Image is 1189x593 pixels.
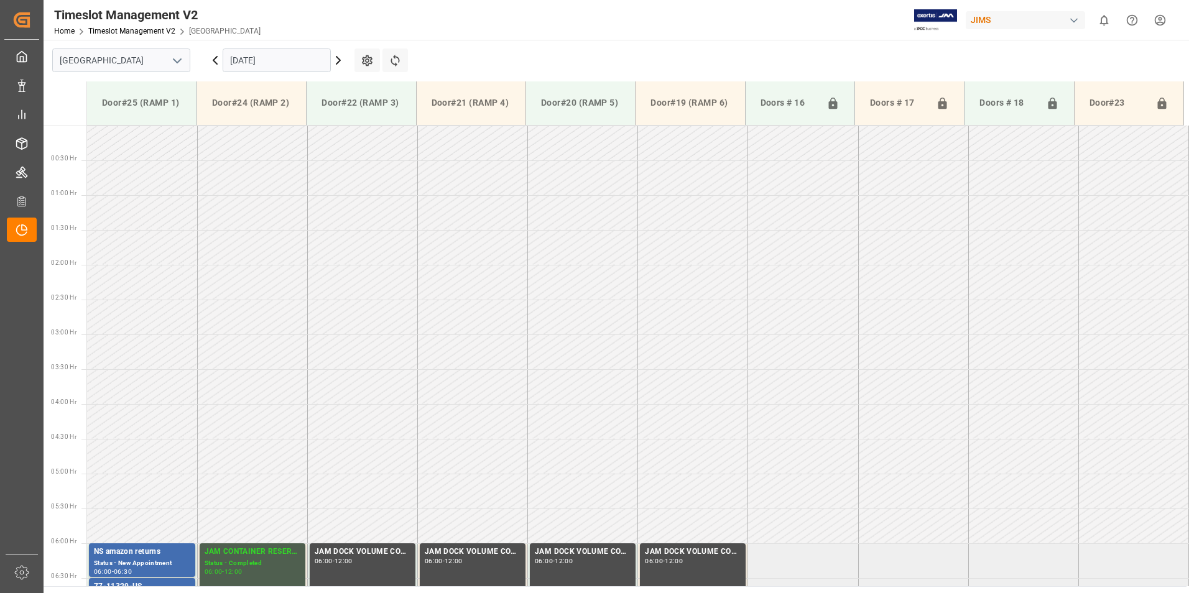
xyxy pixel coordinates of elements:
div: 12:00 [665,558,683,564]
div: 06:00 [94,569,112,574]
div: Doors # 17 [865,91,931,115]
div: 12:00 [445,558,463,564]
span: 05:00 Hr [51,468,76,475]
div: Status - New Appointment [94,558,190,569]
span: 04:00 Hr [51,398,76,405]
div: - [443,558,445,564]
input: DD.MM.YYYY [223,48,331,72]
span: 02:00 Hr [51,259,76,266]
img: Exertis%20JAM%20-%20Email%20Logo.jpg_1722504956.jpg [914,9,957,31]
div: Door#23 [1085,91,1150,115]
a: Home [54,27,75,35]
div: Door#20 (RAMP 5) [536,91,625,114]
div: JAM DOCK VOLUME CONTROL [315,546,410,558]
div: 77-11329-US [94,581,190,593]
button: Help Center [1118,6,1146,34]
span: 03:00 Hr [51,329,76,336]
div: 06:00 [425,558,443,564]
span: 03:30 Hr [51,364,76,370]
div: - [112,569,114,574]
div: 12:00 [555,558,573,564]
div: 06:00 [645,558,663,564]
div: Door#19 (RAMP 6) [645,91,734,114]
span: 06:00 Hr [51,538,76,545]
div: - [333,558,335,564]
span: 01:30 Hr [51,224,76,231]
input: Type to search/select [52,48,190,72]
div: 06:00 [535,558,553,564]
div: Timeslot Management V2 [54,6,261,24]
div: JAM DOCK VOLUME CONTROL [535,546,631,558]
div: NS amazon returns [94,546,190,558]
div: 12:00 [335,558,353,564]
div: JIMS [966,11,1085,29]
div: Door#21 (RAMP 4) [427,91,516,114]
div: - [553,558,555,564]
div: 06:00 [315,558,333,564]
div: 12:00 [224,569,243,574]
span: 01:00 Hr [51,190,76,196]
span: 04:30 Hr [51,433,76,440]
div: Door#25 (RAMP 1) [97,91,187,114]
div: JAM DOCK VOLUME CONTROL [425,546,520,558]
div: Status - Completed [205,558,300,569]
div: Doors # 16 [756,91,821,115]
button: open menu [167,51,186,70]
button: JIMS [966,8,1090,32]
div: 06:00 [205,569,223,574]
div: JAM CONTAINER RESERVED [205,546,300,558]
div: JAM DOCK VOLUME CONTROL [645,546,741,558]
span: 05:30 Hr [51,503,76,510]
div: 06:30 [114,569,132,574]
div: - [663,558,665,564]
span: 02:30 Hr [51,294,76,301]
div: Doors # 18 [974,91,1040,115]
div: Door#24 (RAMP 2) [207,91,296,114]
div: - [222,569,224,574]
span: 06:30 Hr [51,572,76,579]
span: 00:30 Hr [51,155,76,162]
button: show 0 new notifications [1090,6,1118,34]
a: Timeslot Management V2 [88,27,175,35]
div: Door#22 (RAMP 3) [317,91,405,114]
